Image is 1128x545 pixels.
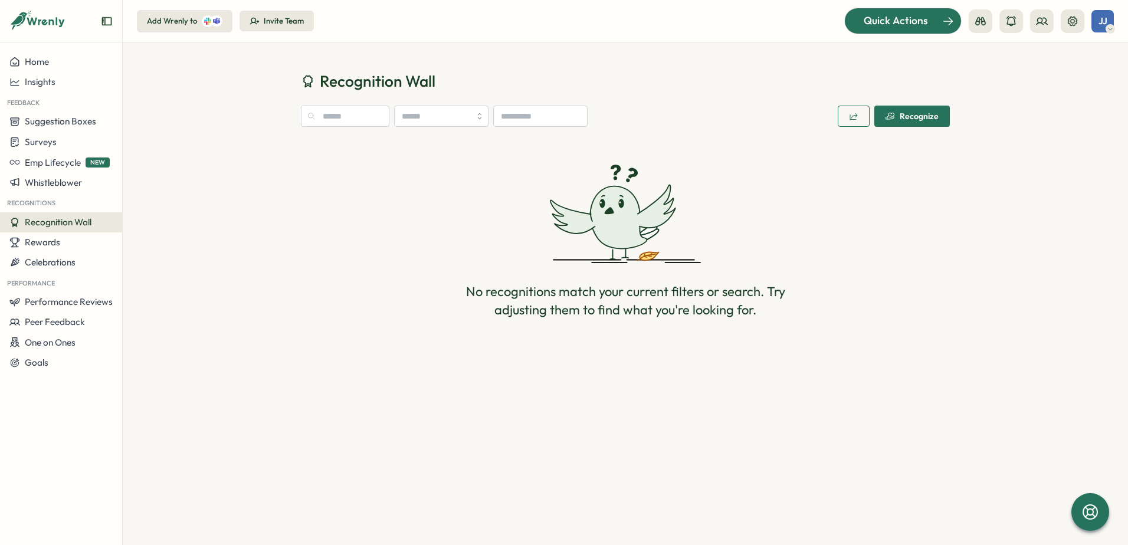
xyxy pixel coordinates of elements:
[101,15,113,27] button: Expand sidebar
[25,237,60,248] span: Rewards
[874,106,950,127] button: Recognize
[25,337,76,348] span: One on Ones
[240,11,314,32] button: Invite Team
[25,157,81,168] span: Emp Lifecycle
[25,56,49,67] span: Home
[25,136,57,147] span: Surveys
[25,357,48,368] span: Goals
[886,111,939,121] div: Recognize
[25,296,113,307] span: Performance Reviews
[844,8,962,34] button: Quick Actions
[25,177,82,188] span: Whistleblower
[25,316,85,327] span: Peer Feedback
[25,76,55,87] span: Insights
[1099,16,1107,26] span: JJ
[25,257,76,268] span: Celebrations
[455,283,795,319] div: No recognitions match your current filters or search. Try adjusting them to find what you're look...
[864,13,928,28] span: Quick Actions
[137,10,232,32] button: Add Wrenly to
[86,157,110,168] span: NEW
[25,116,96,127] span: Suggestion Boxes
[25,216,91,228] span: Recognition Wall
[147,16,197,27] div: Add Wrenly to
[320,71,435,91] span: Recognition Wall
[264,16,304,27] div: Invite Team
[1091,10,1114,32] button: JJ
